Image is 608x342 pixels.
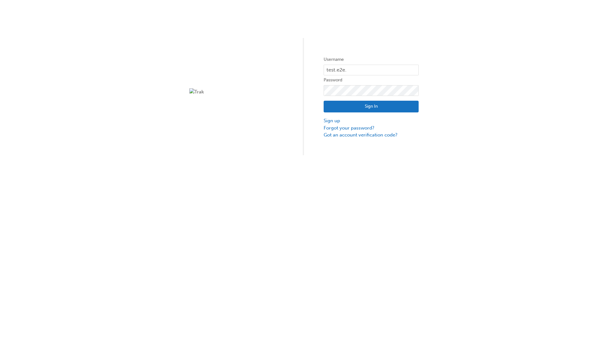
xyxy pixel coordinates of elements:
[324,56,419,63] label: Username
[324,76,419,84] label: Password
[189,88,284,96] img: Trak
[324,124,419,132] a: Forgot your password?
[324,117,419,124] a: Sign up
[324,101,419,113] button: Sign In
[324,65,419,75] input: Username
[324,131,419,139] a: Got an account verification code?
